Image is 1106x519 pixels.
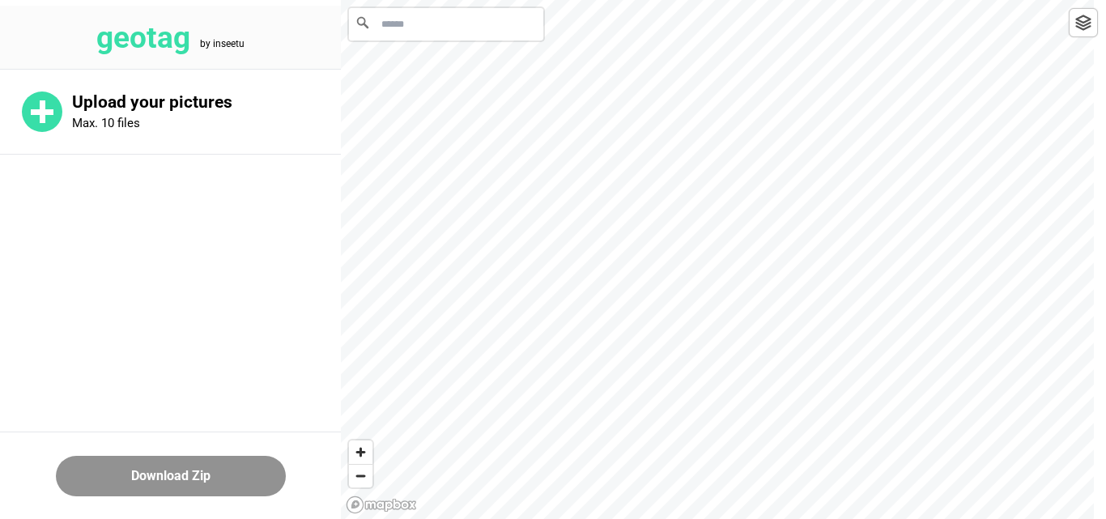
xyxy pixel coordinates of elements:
button: Zoom in [349,440,372,464]
a: Mapbox logo [346,496,417,514]
p: Max. 10 files [72,116,140,130]
img: toggleLayer [1075,15,1091,31]
p: Upload your pictures [72,92,341,113]
button: Zoom out [349,464,372,487]
tspan: by inseetu [200,38,245,49]
input: Search [349,8,543,40]
span: Zoom out [349,465,372,487]
tspan: geotag [96,20,190,55]
button: Download Zip [56,456,286,496]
